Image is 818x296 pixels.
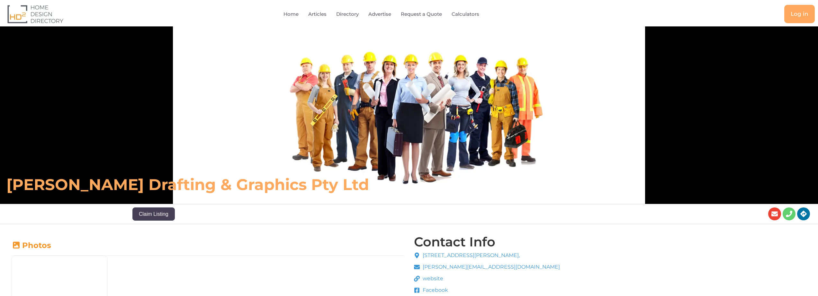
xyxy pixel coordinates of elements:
[11,241,51,250] a: Photos
[401,7,442,22] a: Request a Quote
[414,263,560,271] a: [PERSON_NAME][EMAIL_ADDRESS][DOMAIN_NAME]
[414,235,495,248] h4: Contact Info
[421,275,443,282] span: website
[368,7,391,22] a: Advertise
[791,11,808,17] span: Log in
[421,252,520,259] span: [STREET_ADDRESS][PERSON_NAME],
[6,175,570,194] h6: [PERSON_NAME] Drafting & Graphics Pty Ltd
[421,263,560,271] span: [PERSON_NAME][EMAIL_ADDRESS][DOMAIN_NAME]
[452,7,479,22] a: Calculators
[283,7,299,22] a: Home
[336,7,359,22] a: Directory
[784,5,815,23] a: Log in
[421,286,448,294] span: Facebook
[308,7,327,22] a: Articles
[166,7,612,22] nav: Menu
[132,207,175,220] button: Claim Listing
